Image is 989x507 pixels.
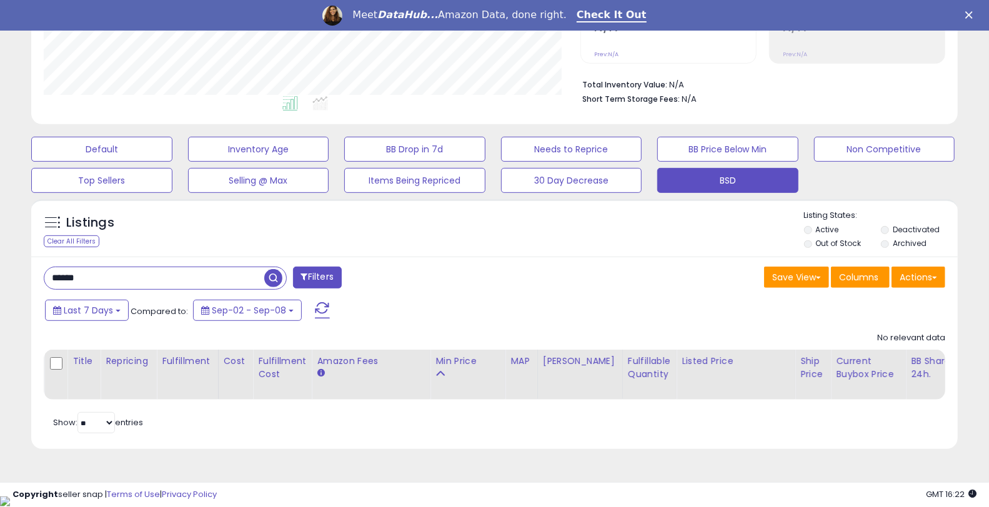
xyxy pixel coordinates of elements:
label: Out of Stock [816,238,862,249]
p: Listing States: [804,210,958,222]
label: Deactivated [893,224,940,235]
a: Terms of Use [107,488,160,500]
div: Title [72,355,95,368]
div: Listed Price [682,355,790,368]
button: Actions [892,267,945,288]
small: Amazon Fees. [317,368,324,379]
li: N/A [582,76,936,91]
div: Fulfillment [162,355,212,368]
button: Selling @ Max [188,168,329,193]
div: Fulfillment Cost [258,355,306,381]
button: Last 7 Days [45,300,129,321]
div: Clear All Filters [44,235,99,247]
span: Columns [839,271,878,283]
button: Default [31,137,172,162]
div: Current Buybox Price [836,355,900,381]
div: Amazon Fees [317,355,425,368]
button: BB Price Below Min [657,137,798,162]
span: 2025-09-16 16:22 GMT [926,488,977,500]
b: Short Term Storage Fees: [582,94,680,104]
div: Cost [224,355,248,368]
div: Meet Amazon Data, done right. [352,9,567,21]
span: Sep-02 - Sep-08 [212,304,286,317]
button: Top Sellers [31,168,172,193]
button: Inventory Age [188,137,329,162]
div: Repricing [106,355,151,368]
i: DataHub... [377,9,438,21]
button: Filters [293,267,342,288]
button: BB Drop in 7d [344,137,485,162]
button: Non Competitive [814,137,955,162]
button: 30 Day Decrease [501,168,642,193]
button: Columns [831,267,890,288]
a: Privacy Policy [162,488,217,500]
button: Save View [764,267,829,288]
div: Close [965,11,978,19]
div: Ship Price [800,355,825,381]
h5: Listings [66,214,114,232]
div: [PERSON_NAME] [543,355,617,368]
span: Show: entries [53,416,143,428]
span: Last 7 Days [64,304,113,317]
div: BB Share 24h. [911,355,957,381]
label: Active [816,224,839,235]
button: Sep-02 - Sep-08 [193,300,302,321]
small: Prev: N/A [594,51,619,58]
small: Prev: N/A [783,51,807,58]
div: seller snap | | [12,489,217,501]
div: MAP [510,355,532,368]
button: BSD [657,168,798,193]
img: Profile image for Georgie [322,6,342,26]
b: Total Inventory Value: [582,79,667,90]
div: No relevant data [877,332,945,344]
button: Needs to Reprice [501,137,642,162]
span: Compared to: [131,305,188,317]
a: Check It Out [577,9,647,22]
span: N/A [682,93,697,105]
div: Fulfillable Quantity [628,355,671,381]
button: Items Being Repriced [344,168,485,193]
div: Min Price [435,355,500,368]
strong: Copyright [12,488,58,500]
label: Archived [893,238,927,249]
